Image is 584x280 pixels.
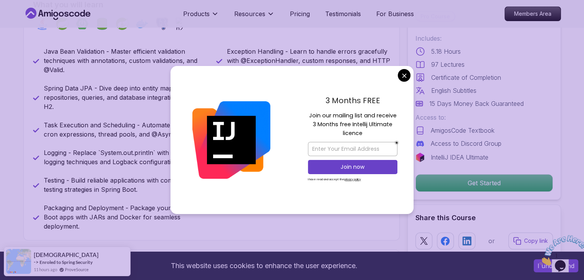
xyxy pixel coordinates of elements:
p: or [488,236,495,245]
p: Access to Discord Group [431,139,501,148]
p: Exception Handling - Learn to handle errors gracefully with @ExceptionHandler, custom responses, ... [227,47,390,74]
img: Chat attention grabber [3,3,51,33]
p: IntelliJ IDEA Ultimate [431,153,488,162]
p: English Subtitles [431,86,476,95]
button: Resources [234,9,275,25]
p: Testing - Build reliable applications with comprehensive testing strategies in Spring Boot. [44,176,207,194]
p: Packaging and Deployment - Package your Spring Boot apps with JARs and Docker for seamless deploy... [44,203,207,231]
a: ProveSource [65,266,89,273]
p: Spring Data JPA - Dive deep into entity mapping, repositories, queries, and database integration ... [44,84,207,111]
p: 15 Days Money Back Guaranteed [429,99,524,108]
p: Copy link [524,237,548,245]
button: Get Started [415,174,553,192]
p: Get Started [416,175,553,191]
p: Products [183,9,210,18]
img: provesource social proof notification image [6,249,31,274]
p: AmigosCode Textbook [431,126,495,135]
p: 5.18 Hours [431,47,461,56]
a: Testimonials [325,9,361,18]
span: 1 [3,3,6,10]
div: This website uses cookies to enhance the user experience. [6,257,522,274]
button: Products [183,9,219,25]
p: Members Area [505,7,561,21]
p: 97 Lectures [431,60,465,69]
p: Access to: [415,113,553,122]
h2: Share this Course [415,212,553,223]
p: Resources [234,9,265,18]
a: For Business [376,9,414,18]
button: Copy link [508,232,553,249]
p: Task Execution and Scheduling - Automate tasks with cron expressions, thread pools, and @Async. [44,120,207,139]
a: Pricing [290,9,310,18]
p: Java Bean Validation - Master efficient validation techniques with annotations, custom validation... [44,47,207,74]
p: Logging - Replace `System.out.println` with advanced logging techniques and Logback configurations. [44,148,207,166]
a: Enroled to Spring Security [40,259,93,265]
p: Includes: [415,34,553,43]
span: -> [34,259,39,265]
span: [DEMOGRAPHIC_DATA] [34,252,96,258]
a: Members Area [505,7,561,21]
span: 11 hours ago [34,266,57,273]
p: Certificate of Completion [431,73,501,82]
img: jetbrains logo [415,153,425,162]
iframe: chat widget [536,232,584,268]
button: Accept cookies [534,259,578,272]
